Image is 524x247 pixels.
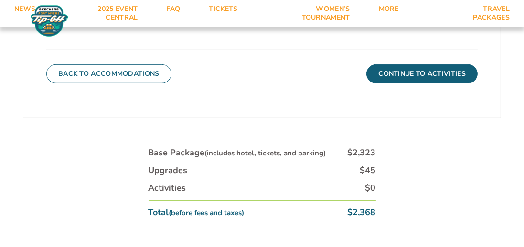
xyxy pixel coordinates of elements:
div: Activities [149,182,186,194]
div: $0 [365,182,376,194]
div: $2,323 [348,147,376,159]
small: (includes hotel, tickets, and parking) [205,148,326,158]
div: Total [149,206,245,218]
button: Back To Accommodations [46,64,171,83]
small: (before fees and taxes) [169,208,245,217]
div: $45 [360,165,376,176]
div: Upgrades [149,165,188,176]
div: Base Package [149,147,326,159]
div: $2,368 [348,206,376,218]
button: Continue To Activities [366,64,478,83]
